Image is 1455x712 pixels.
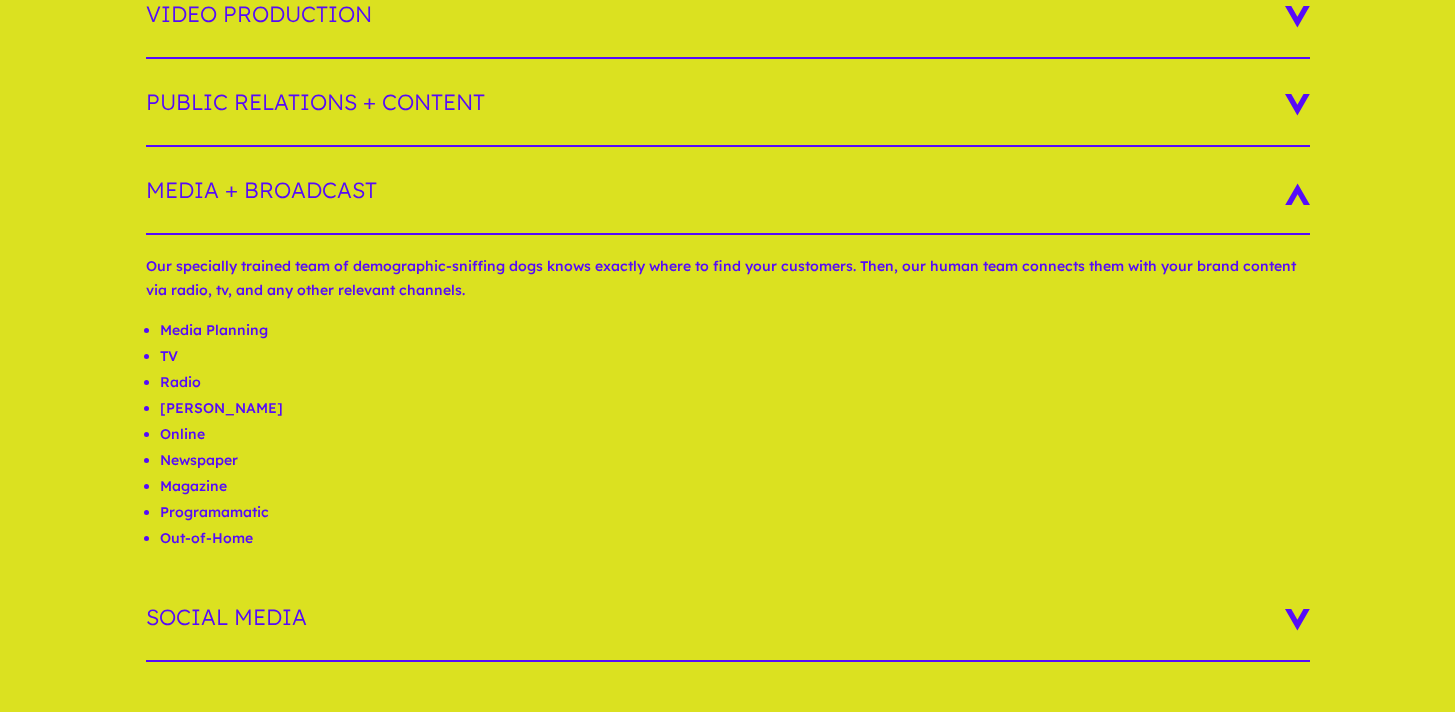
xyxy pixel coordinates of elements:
[104,112,336,138] div: Leave a message
[160,447,1310,473] li: Newspaper
[146,147,1310,235] h3: Media + Broadcast
[160,343,1310,369] li: TV
[160,317,1310,343] li: Media Planning
[138,467,152,479] img: salesiqlogo_leal7QplfZFryJ6FIlVepeu7OftD7mt8q6exU6-34PB8prfIgodN67KcxXM9Y7JQ_.png
[160,525,1310,551] li: Out-of-Home
[160,369,1310,395] li: Radio
[160,473,1310,499] li: Magazine
[34,120,84,131] img: logo_Zg8I0qSkbAqR2WFHt3p6CTuqpyXMFPubPcD2OT02zFN43Cy9FUNNG3NEPhM_Q1qe_.png
[293,558,363,585] em: Submit
[42,223,349,425] span: We are offline. Please leave us a message.
[146,574,1310,662] h3: Social Media
[160,421,1310,447] li: Online
[160,395,1310,421] li: [PERSON_NAME]
[146,255,1310,317] p: Our specially trained team of demographic-sniffing dogs knows exactly where to find your customer...
[157,466,254,480] em: Driven by SalesIQ
[146,59,1310,147] h3: Public Relations + Content
[10,488,381,558] textarea: Type your message and click 'Submit'
[160,499,1310,525] li: Programamatic
[328,10,376,58] div: Minimize live chat window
